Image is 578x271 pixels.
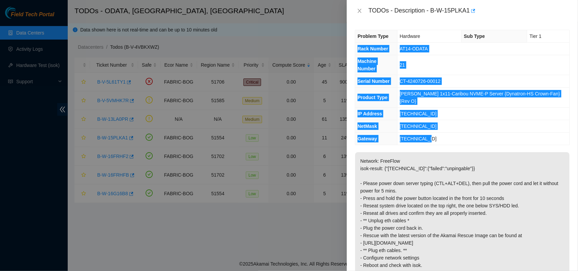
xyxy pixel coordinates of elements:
span: [TECHNICAL_ID] [400,136,437,141]
span: Sub Type [464,33,485,39]
span: Hardware [400,33,421,39]
span: Machine Number [358,59,377,71]
span: Product Type [358,95,387,100]
span: 21 [400,62,405,68]
span: CT-4240726-00012 [400,78,441,84]
span: [TECHNICAL_ID] [400,111,437,116]
span: Tier 1 [530,33,541,39]
span: AT14-ODATA [400,46,428,51]
div: TODOs - Description - B-W-15PLKA1 [368,5,570,16]
span: Gateway [358,136,377,141]
span: Problem Type [358,33,389,39]
span: [TECHNICAL_ID] [400,123,437,129]
span: NetMask [358,123,377,129]
span: [PERSON_NAME] 1x11-Caribou NVME-P Server {Dynatron-HS Crown-Fan}{Rev O} [400,91,560,104]
span: IP Address [358,111,382,116]
button: Close [355,8,364,14]
span: Serial Number [358,78,390,84]
span: close [357,8,362,14]
span: Rack Number [358,46,388,51]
